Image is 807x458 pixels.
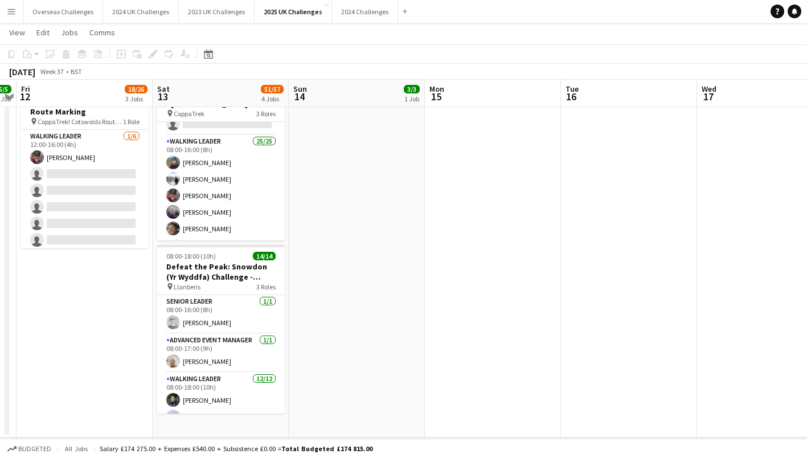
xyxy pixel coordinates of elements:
app-card-role: Advanced Event Manager1/108:00-17:00 (9h)[PERSON_NAME] [157,334,285,373]
span: View [9,27,25,38]
app-job-card: 08:00-18:00 (10h)14/14Defeat the Peak: Snowdon (Yr Wyddfa) Challenge - [PERSON_NAME] [MEDICAL_DAT... [157,245,285,414]
button: 2025 UK Challenges [255,1,332,23]
span: CoppaTrek [174,109,204,118]
span: Tue [566,84,579,94]
span: 08:00-18:00 (10h) [166,252,216,260]
a: Edit [32,25,54,40]
a: Comms [85,25,120,40]
span: Week 37 [38,67,66,76]
span: Llanberis [174,283,200,291]
span: 3/3 [404,85,420,93]
div: BST [71,67,82,76]
span: 13 [155,90,170,103]
span: 1 Role [123,117,140,126]
span: 14/14 [253,252,276,260]
span: 18/26 [125,85,148,93]
span: All jobs [63,444,90,453]
span: 3 Roles [256,109,276,118]
div: 1 Job [404,95,419,103]
app-card-role: Walking Leader1/612:00-16:00 (4h)[PERSON_NAME] [21,130,149,251]
button: 2023 UK Challenges [179,1,255,23]
span: Sun [293,84,307,94]
span: Comms [89,27,115,38]
span: Total Budgeted £174 815.00 [281,444,372,453]
button: 2024 UK Challenges [103,1,179,23]
span: 15 [428,90,444,103]
span: Budgeted [18,445,51,453]
button: Budgeted [6,443,53,455]
span: 17 [700,90,716,103]
app-job-card: 12:00-16:00 (4h)1/6CoppaTrek! Cotswolds Route Marking CoppaTrek! Cotswolds Route Marking1 RoleWal... [21,80,149,248]
span: Jobs [61,27,78,38]
app-card-role: Senior Leader1/108:00-16:00 (8h)[PERSON_NAME] [157,295,285,334]
span: Mon [429,84,444,94]
span: Sat [157,84,170,94]
span: 12 [19,90,30,103]
span: Fri [21,84,30,94]
span: 3 Roles [256,283,276,291]
span: Edit [36,27,50,38]
span: 51/57 [261,85,284,93]
div: 3 Jobs [125,95,147,103]
span: 16 [564,90,579,103]
span: 14 [292,90,307,103]
button: Overseas Challenges [23,1,103,23]
app-job-card: 08:00-16:00 (8h)25/30CoppaTrek! Alumni Challenge - [GEOGRAPHIC_DATA] CoppaTrek3 Roles Walking Lea... [157,72,285,240]
span: CoppaTrek! Cotswolds Route Marking [38,117,123,126]
div: Salary £174 275.00 + Expenses £540.00 + Subsistence £0.00 = [100,444,372,453]
a: Jobs [56,25,83,40]
a: View [5,25,30,40]
h3: Defeat the Peak: Snowdon (Yr Wyddfa) Challenge - [PERSON_NAME] [MEDICAL_DATA] Support [157,261,285,282]
div: 4 Jobs [261,95,283,103]
span: Wed [702,84,716,94]
button: 2024 Challenges [332,1,398,23]
div: [DATE] [9,66,35,77]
